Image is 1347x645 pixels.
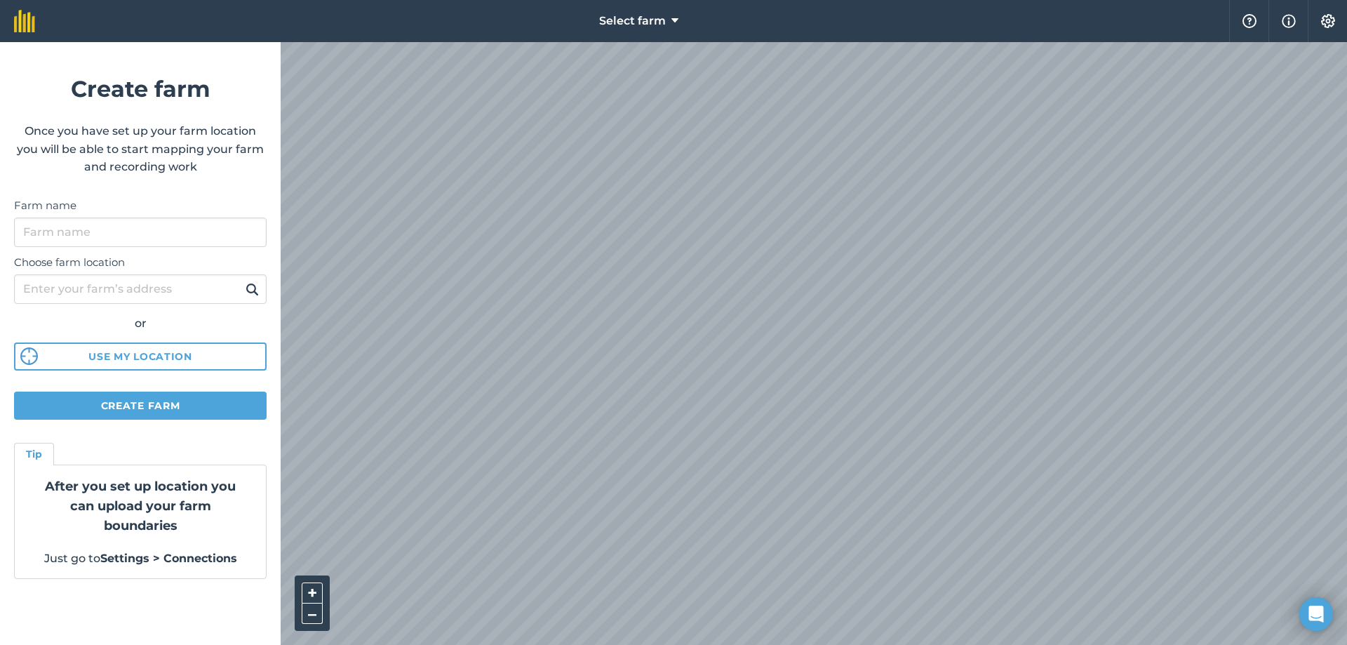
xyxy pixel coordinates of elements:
[1320,14,1336,28] img: A cog icon
[100,552,237,565] strong: Settings > Connections
[20,347,38,365] img: svg%3e
[1241,14,1258,28] img: A question mark icon
[45,479,236,533] strong: After you set up location you can upload your farm boundaries
[32,550,249,568] p: Just go to
[1299,597,1333,631] div: Open Intercom Messenger
[26,446,42,462] h4: Tip
[14,392,267,420] button: Create farm
[14,10,35,32] img: fieldmargin Logo
[14,314,267,333] div: or
[14,274,267,304] input: Enter your farm’s address
[599,13,666,29] span: Select farm
[14,197,267,214] label: Farm name
[14,343,267,371] button: Use my location
[302,604,323,624] button: –
[14,71,267,107] h1: Create farm
[14,254,267,271] label: Choose farm location
[14,122,267,176] p: Once you have set up your farm location you will be able to start mapping your farm and recording...
[14,218,267,247] input: Farm name
[1282,13,1296,29] img: svg+xml;base64,PHN2ZyB4bWxucz0iaHR0cDovL3d3dy53My5vcmcvMjAwMC9zdmciIHdpZHRoPSIxNyIgaGVpZ2h0PSIxNy...
[302,583,323,604] button: +
[246,281,259,298] img: svg+xml;base64,PHN2ZyB4bWxucz0iaHR0cDovL3d3dy53My5vcmcvMjAwMC9zdmciIHdpZHRoPSIxOSIgaGVpZ2h0PSIyNC...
